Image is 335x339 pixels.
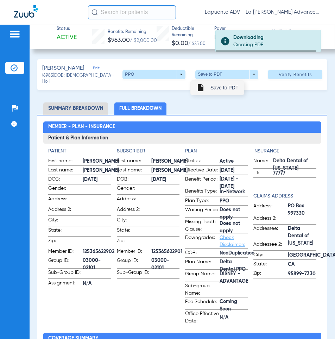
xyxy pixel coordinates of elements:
mat-icon: insert_drive_file [196,83,205,92]
div: Creating PDF [233,41,315,48]
div: Downloading [233,34,315,41]
iframe: Chat Widget [300,305,335,339]
span: Save to PDF [210,85,238,90]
